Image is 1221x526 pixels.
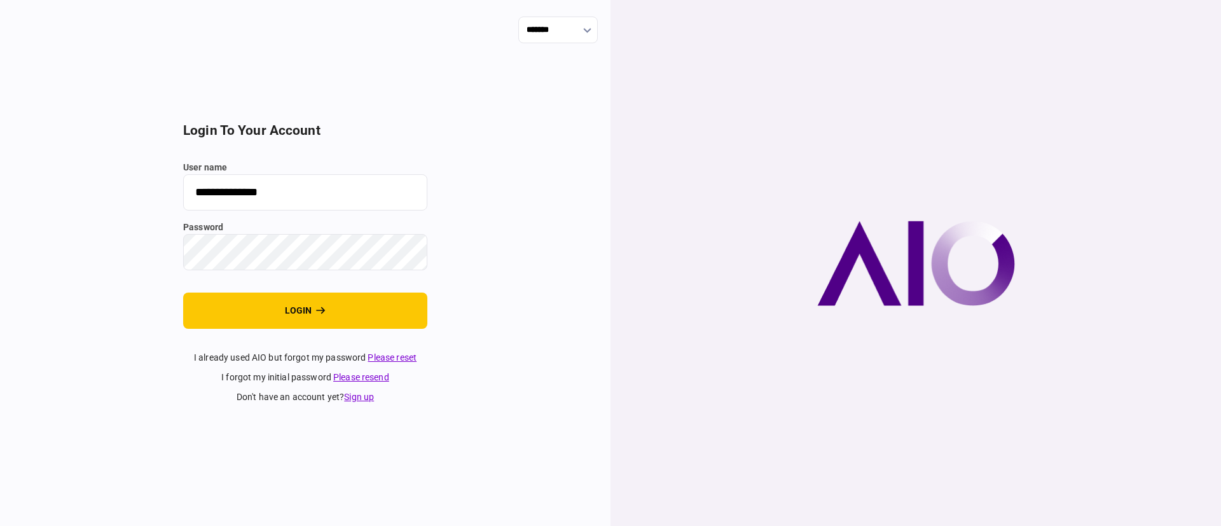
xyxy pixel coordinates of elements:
a: Please reset [368,352,417,363]
div: I already used AIO but forgot my password [183,351,427,364]
a: Sign up [344,392,374,402]
input: password [183,234,427,270]
button: login [183,293,427,329]
label: password [183,221,427,234]
h2: login to your account [183,123,427,139]
label: user name [183,161,427,174]
div: don't have an account yet ? [183,391,427,404]
a: Please resend [333,372,389,382]
img: AIO company logo [817,221,1015,306]
input: show language options [518,17,598,43]
input: user name [183,174,427,211]
div: I forgot my initial password [183,371,427,384]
